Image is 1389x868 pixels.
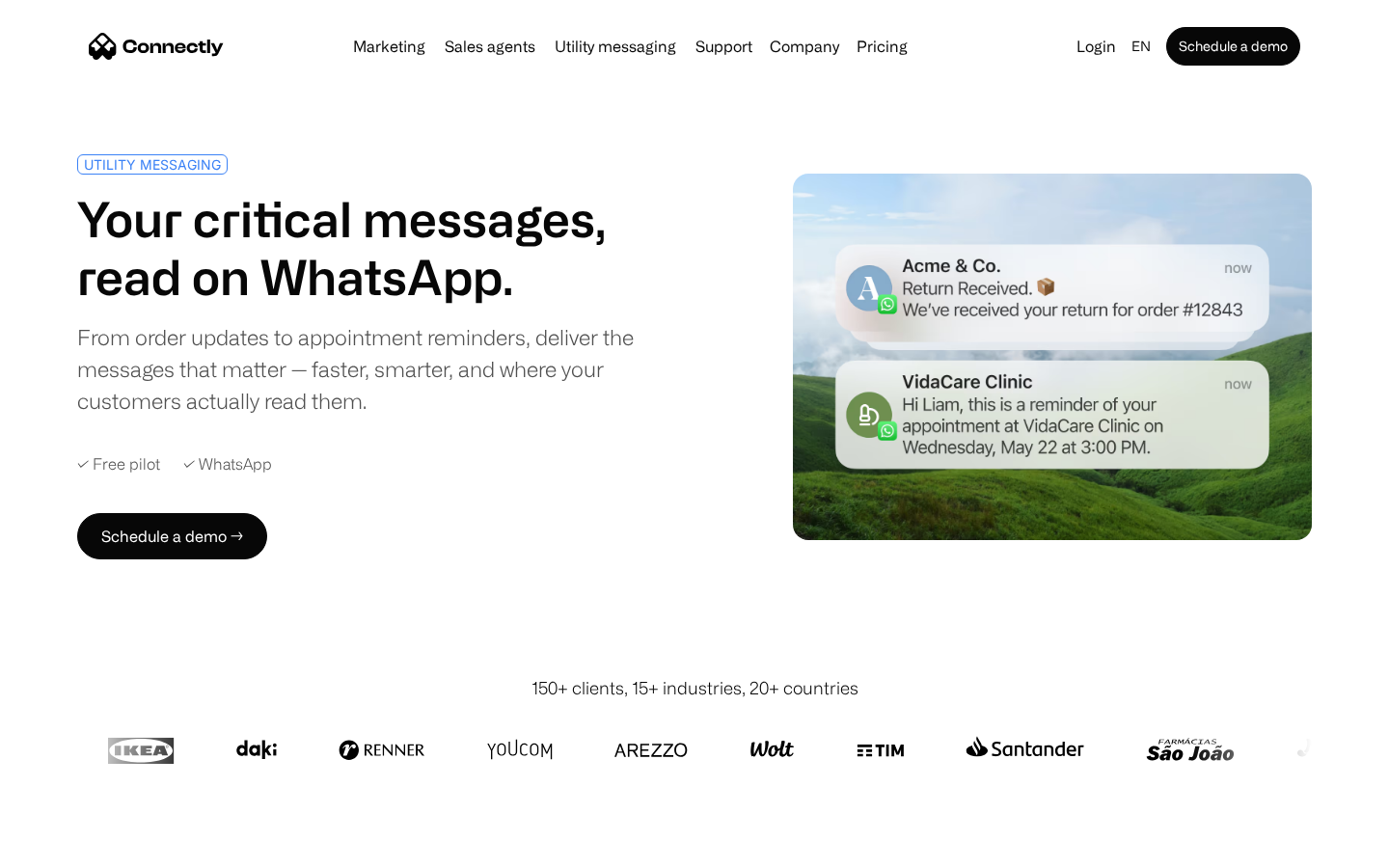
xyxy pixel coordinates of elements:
a: Login [1069,33,1124,60]
h1: Your critical messages, read on WhatsApp. [77,190,687,306]
div: Company [770,33,839,60]
ul: Language list [39,834,116,861]
div: en [1131,33,1151,60]
div: 150+ clients, 15+ industries, 20+ countries [531,675,858,701]
a: Schedule a demo → [77,513,267,559]
a: Support [688,39,760,54]
aside: Language selected: English [19,832,116,861]
div: UTILITY MESSAGING [84,157,221,172]
a: Schedule a demo [1166,27,1300,66]
a: Pricing [849,39,915,54]
a: Utility messaging [547,39,684,54]
div: From order updates to appointment reminders, deliver the messages that matter — faster, smarter, ... [77,321,687,417]
div: ✓ WhatsApp [183,455,272,474]
a: Sales agents [437,39,543,54]
div: ✓ Free pilot [77,455,160,474]
a: Marketing [345,39,433,54]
